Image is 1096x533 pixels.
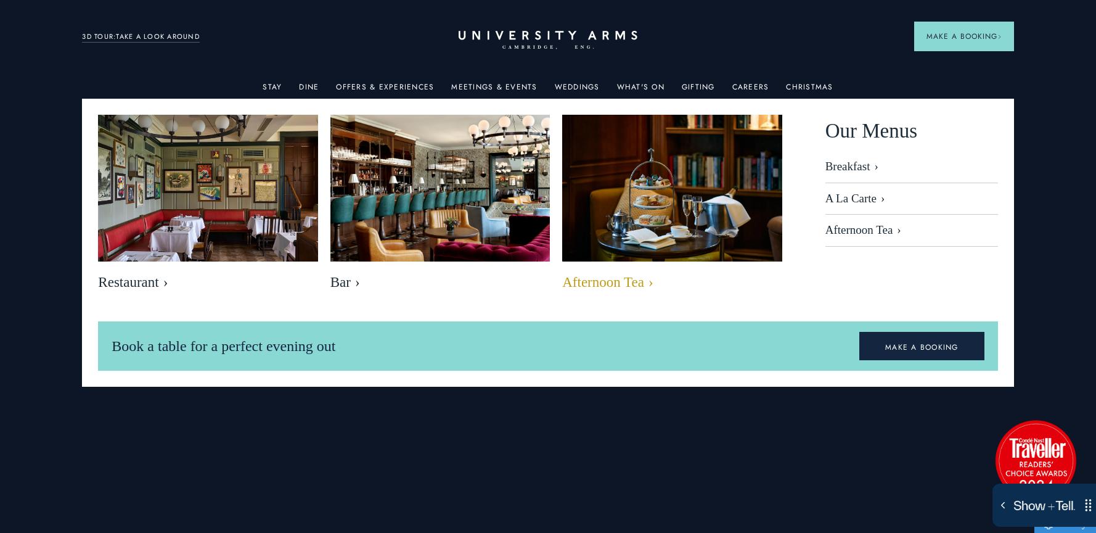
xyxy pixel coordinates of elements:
img: image-eb2e3df6809416bccf7066a54a890525e7486f8d-2500x1667-jpg [546,104,799,272]
a: Breakfast [825,160,998,183]
a: Home [459,31,637,50]
a: Meetings & Events [451,83,537,99]
a: Christmas [786,83,833,99]
a: Dine [299,83,319,99]
span: Our Menus [825,115,917,147]
a: Weddings [555,83,600,99]
a: Stay [263,83,282,99]
a: Offers & Experiences [336,83,434,99]
img: image-2524eff8f0c5d55edbf694693304c4387916dea5-1501x1501-png [989,414,1082,506]
img: Arrow icon [997,35,1002,39]
span: Afternoon Tea [562,274,782,291]
a: image-eb2e3df6809416bccf7066a54a890525e7486f8d-2500x1667-jpg Afternoon Tea [562,115,782,297]
span: Book a table for a perfect evening out [112,338,335,354]
span: Make a Booking [926,31,1002,42]
a: Afternoon Tea [825,215,998,247]
a: image-b49cb22997400f3f08bed174b2325b8c369ebe22-8192x5461-jpg Bar [330,115,550,297]
span: Restaurant [98,274,317,291]
button: Make a BookingArrow icon [914,22,1014,51]
img: image-b49cb22997400f3f08bed174b2325b8c369ebe22-8192x5461-jpg [330,115,550,262]
img: image-bebfa3899fb04038ade422a89983545adfd703f7-2500x1667-jpg [98,115,317,262]
a: MAKE A BOOKING [859,332,984,360]
span: Bar [330,274,550,291]
a: Gifting [682,83,715,99]
a: 3D TOUR:TAKE A LOOK AROUND [82,31,200,43]
a: A La Carte [825,183,998,215]
a: What's On [617,83,665,99]
a: image-bebfa3899fb04038ade422a89983545adfd703f7-2500x1667-jpg Restaurant [98,115,317,297]
a: Careers [732,83,769,99]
